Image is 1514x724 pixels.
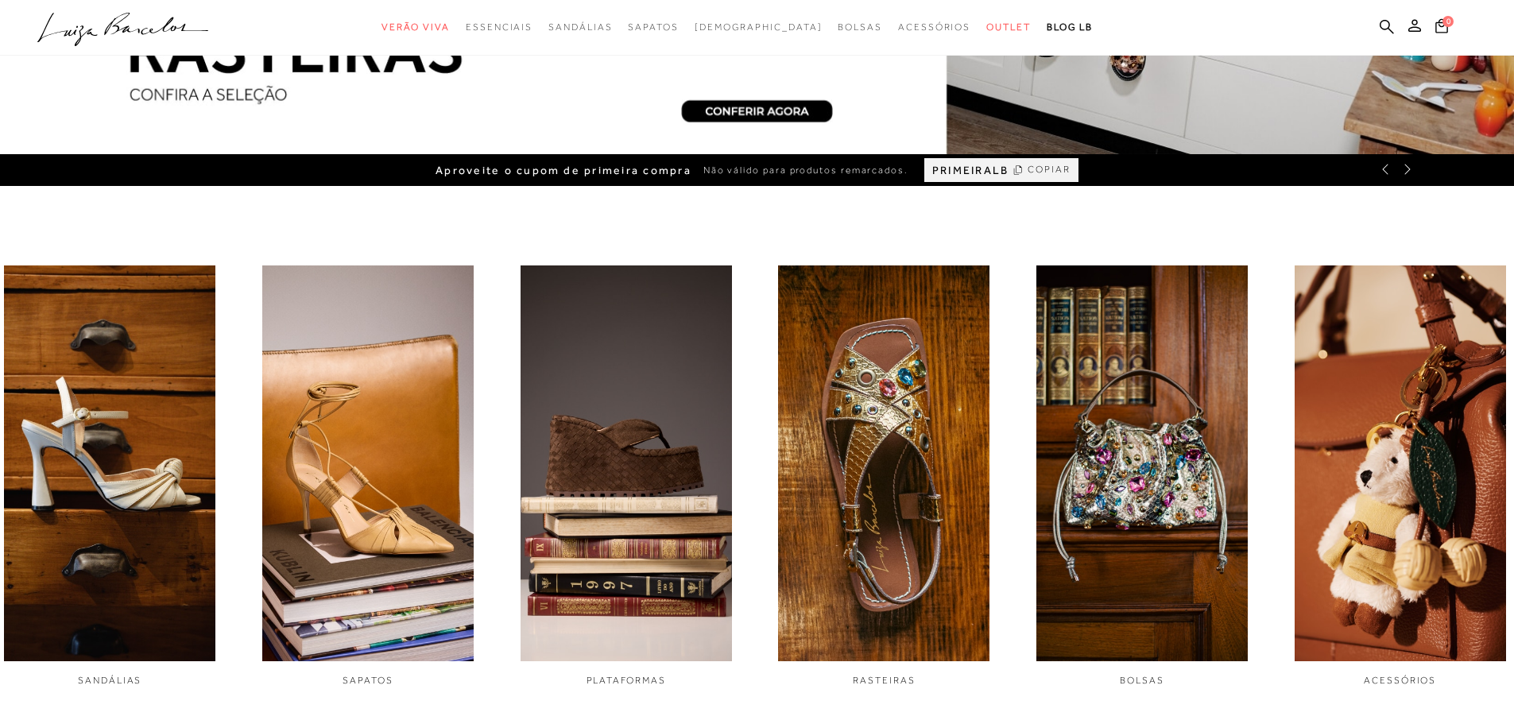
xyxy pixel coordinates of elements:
[703,164,908,177] span: Não válido para produtos remarcados.
[4,265,215,687] a: imagem do link SANDÁLIAS
[1295,265,1506,687] a: imagem do link ACESSÓRIOS
[1028,162,1071,177] span: COPIAR
[898,21,970,33] span: Acessórios
[778,265,989,661] img: imagem do link
[695,21,823,33] span: [DEMOGRAPHIC_DATA]
[986,21,1031,33] span: Outlet
[986,13,1031,42] a: categoryNavScreenReaderText
[587,675,666,686] span: PLATAFORMAS
[1036,265,1248,687] div: 5 / 6
[548,13,612,42] a: categoryNavScreenReaderText
[1364,675,1436,686] span: ACESSÓRIOS
[898,13,970,42] a: categoryNavScreenReaderText
[1036,265,1248,687] a: imagem do link BOLSAS
[4,265,215,687] div: 1 / 6
[381,21,450,33] span: Verão Viva
[695,13,823,42] a: noSubCategoriesText
[1036,265,1248,661] img: imagem do link
[1047,21,1093,33] span: BLOG LB
[436,164,691,177] span: Aproveite o cupom de primeira compra
[466,21,532,33] span: Essenciais
[1120,675,1164,686] span: BOLSAS
[521,265,732,661] img: imagem do link
[262,265,474,661] img: imagem do link
[1295,265,1506,661] img: imagem do link
[343,675,393,686] span: SAPATOS
[778,265,989,687] a: imagem do link RASTEIRAS
[466,13,532,42] a: categoryNavScreenReaderText
[1431,17,1453,39] button: 0
[628,21,678,33] span: Sapatos
[1295,265,1506,687] div: 6 / 6
[628,13,678,42] a: categoryNavScreenReaderText
[838,13,882,42] a: categoryNavScreenReaderText
[548,21,612,33] span: Sandálias
[262,265,474,687] a: imagem do link SAPATOS
[838,21,882,33] span: Bolsas
[4,265,215,661] img: imagem do link
[520,265,731,687] a: imagem do link PLATAFORMAS
[262,265,474,687] div: 2 / 6
[78,675,141,686] span: SANDÁLIAS
[932,164,1009,177] span: PRIMEIRALB
[520,265,731,687] div: 3 / 6
[778,265,989,687] div: 4 / 6
[853,675,915,686] span: RASTEIRAS
[381,13,450,42] a: categoryNavScreenReaderText
[1047,13,1093,42] a: BLOG LB
[1442,16,1454,27] span: 0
